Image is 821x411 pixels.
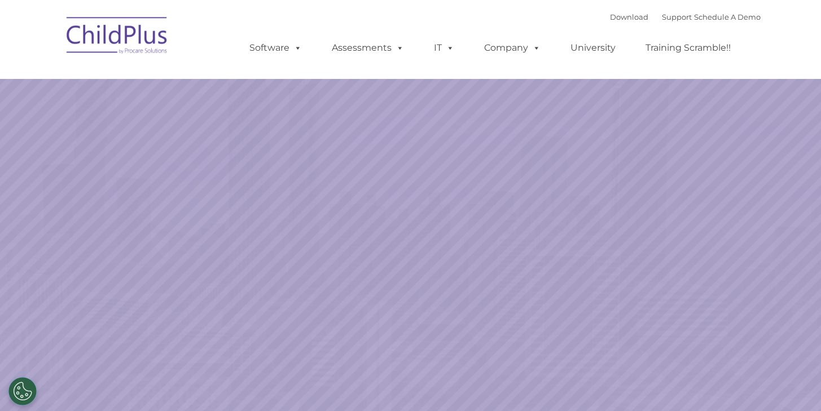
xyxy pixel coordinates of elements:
button: Cookies Settings [8,377,37,405]
a: Assessments [321,37,415,59]
a: Company [473,37,552,59]
a: IT [423,37,466,59]
a: Training Scramble!! [634,37,742,59]
a: University [559,37,627,59]
img: ChildPlus by Procare Solutions [61,9,174,65]
font: | [610,12,761,21]
a: Support [662,12,692,21]
a: Software [238,37,313,59]
a: Learn More [558,245,696,281]
a: Schedule A Demo [694,12,761,21]
a: Download [610,12,648,21]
